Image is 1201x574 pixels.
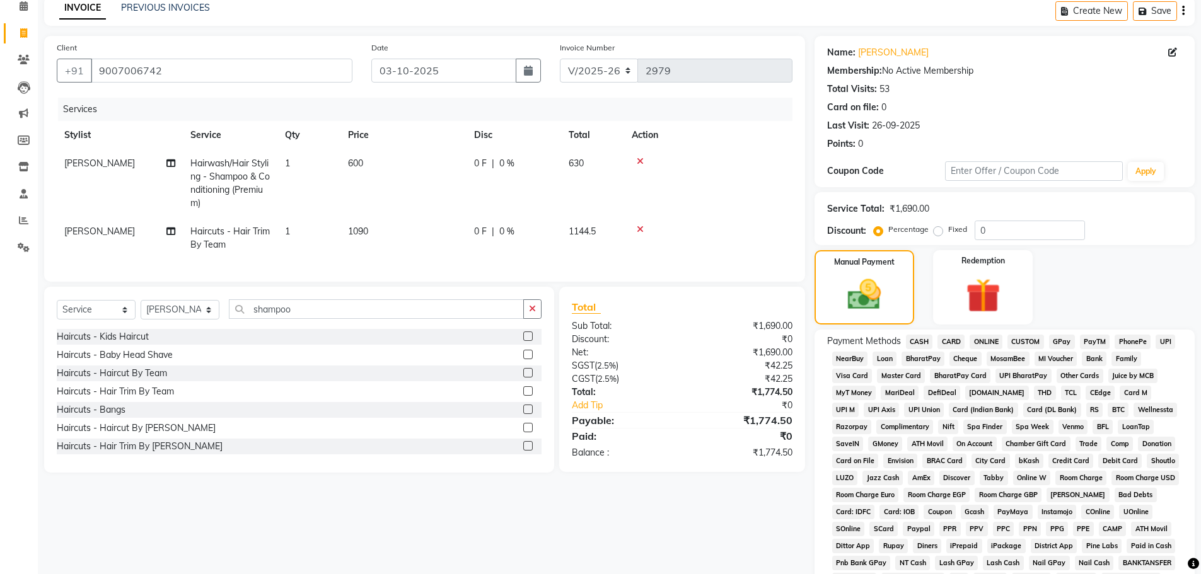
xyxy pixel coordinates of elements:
th: Service [183,121,277,149]
div: ₹1,690.00 [682,319,802,333]
img: _cash.svg [837,275,891,314]
div: Service Total: [827,202,885,215]
span: Payment Methods [827,335,901,348]
span: COnline [1081,505,1114,519]
span: PPG [1046,522,1068,536]
span: LUZO [832,471,858,485]
button: Save [1133,1,1177,21]
span: [PERSON_NAME] [64,226,135,237]
span: PPR [939,522,961,536]
button: +91 [57,59,92,83]
span: [DOMAIN_NAME] [965,386,1029,400]
span: Loan [873,352,896,366]
span: MI Voucher [1035,352,1077,366]
div: 26-09-2025 [872,119,920,132]
span: Room Charge Euro [832,488,899,502]
div: ₹0 [682,428,802,444]
div: 0 [858,137,863,151]
span: PhonePe [1115,335,1151,349]
span: Nift [938,420,958,434]
span: Room Charge GBP [975,488,1041,502]
span: Razorpay [832,420,872,434]
span: UPI Axis [864,403,899,417]
div: Haircuts - Hair Trim By Team [57,385,174,398]
span: MariDeal [881,386,919,400]
span: UPI [1156,335,1175,349]
span: Instamojo [1038,505,1077,519]
span: Haircuts - Hair Trim By Team [190,226,270,250]
span: Pnb Bank GPay [832,556,891,570]
span: Nail Cash [1075,556,1114,570]
span: CARD [937,335,965,349]
span: Bad Debts [1115,488,1157,502]
button: Create New [1055,1,1128,21]
span: 0 % [499,225,514,238]
span: Lash Cash [983,556,1024,570]
span: 2.5% [597,360,616,370]
label: Invoice Number [560,42,615,54]
label: Date [371,42,388,54]
div: Membership: [827,64,882,77]
span: Hairwash/Hair Styling - Shampoo & Conditioning (Premium) [190,158,270,209]
div: Services [58,98,802,121]
label: Percentage [888,224,929,235]
span: PPV [966,522,988,536]
span: CGST [572,373,595,384]
span: Complimentary [876,420,933,434]
div: ₹1,690.00 [682,346,802,359]
span: CASH [906,335,933,349]
span: ATH Movil [1131,522,1171,536]
span: SCard [869,522,898,536]
span: Comp [1106,437,1133,451]
span: Total [572,301,601,314]
div: ₹1,690.00 [890,202,929,215]
span: Dittor App [832,539,874,553]
div: Haircuts - Baby Head Shave [57,348,173,362]
th: Qty [277,121,340,149]
span: UPI BharatPay [995,369,1052,383]
a: PREVIOUS INVOICES [121,2,210,13]
span: Spa Finder [963,420,1007,434]
span: 0 F [474,157,487,170]
span: Paypal [903,522,934,536]
span: Room Charge [1055,471,1106,485]
span: MyT Money [832,386,876,400]
span: NearBuy [832,352,868,366]
span: 600 [348,158,363,169]
span: Trade [1076,437,1102,451]
span: 0 F [474,225,487,238]
span: BharatPay Card [930,369,990,383]
span: Pine Labs [1082,539,1122,553]
span: iPackage [987,539,1026,553]
div: Haircuts - Bangs [57,403,125,416]
span: Card M [1120,386,1151,400]
span: Cheque [949,352,982,366]
span: Discover [939,471,975,485]
span: | [492,157,494,170]
span: PPE [1073,522,1094,536]
div: Paid: [562,428,682,444]
span: DefiDeal [924,386,960,400]
span: | [492,225,494,238]
span: ATH Movil [907,437,948,451]
span: GPay [1049,335,1075,349]
div: Points: [827,137,856,151]
span: AmEx [908,471,934,485]
span: iPrepaid [946,539,982,553]
span: SGST [572,360,595,371]
span: Wellnessta [1134,403,1177,417]
span: Shoutlo [1147,454,1179,468]
span: 1 [285,158,290,169]
span: Coupon [924,505,956,519]
span: TCL [1061,386,1081,400]
div: Total: [562,386,682,399]
span: BTC [1108,403,1128,417]
span: Spa Week [1012,420,1053,434]
span: BRAC Card [922,454,966,468]
span: Diners [913,539,941,553]
span: Donation [1138,437,1175,451]
div: ₹42.25 [682,372,802,386]
span: Room Charge USD [1111,471,1179,485]
div: Discount: [827,224,866,238]
div: Net: [562,346,682,359]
